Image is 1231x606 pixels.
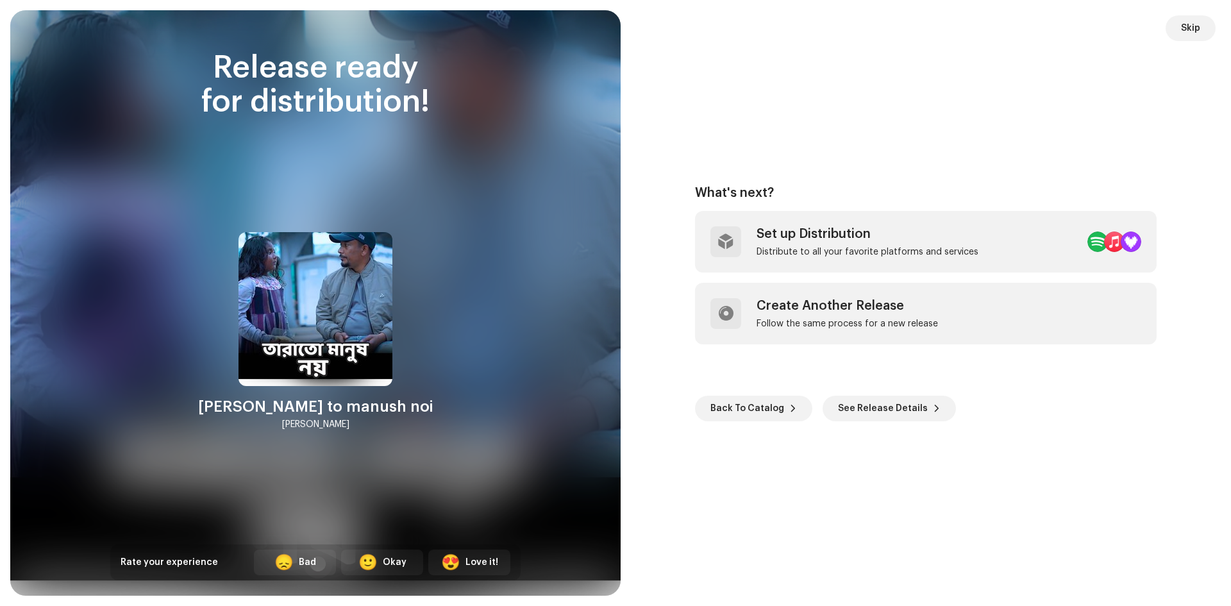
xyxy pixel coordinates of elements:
[695,396,812,421] button: Back To Catalog
[441,555,460,570] div: 😍
[121,558,218,567] span: Rate your experience
[1166,15,1216,41] button: Skip
[757,247,978,257] div: Distribute to all your favorite platforms and services
[695,211,1157,273] re-a-post-create-item: Set up Distribution
[757,319,938,329] div: Follow the same process for a new release
[710,396,784,421] span: Back To Catalog
[757,226,978,242] div: Set up Distribution
[299,556,316,569] div: Bad
[110,51,521,119] div: Release ready for distribution!
[358,555,378,570] div: 🙂
[198,396,433,417] div: [PERSON_NAME] to manush noi
[1181,15,1200,41] span: Skip
[465,556,498,569] div: Love it!
[695,283,1157,344] re-a-post-create-item: Create Another Release
[823,396,956,421] button: See Release Details
[838,396,928,421] span: See Release Details
[274,555,294,570] div: 😞
[383,556,406,569] div: Okay
[282,417,349,432] div: [PERSON_NAME]
[695,185,1157,201] div: What's next?
[239,232,392,386] img: 7f93b8a2-5bdf-4ff2-907b-e7cda55df17a
[757,298,938,314] div: Create Another Release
